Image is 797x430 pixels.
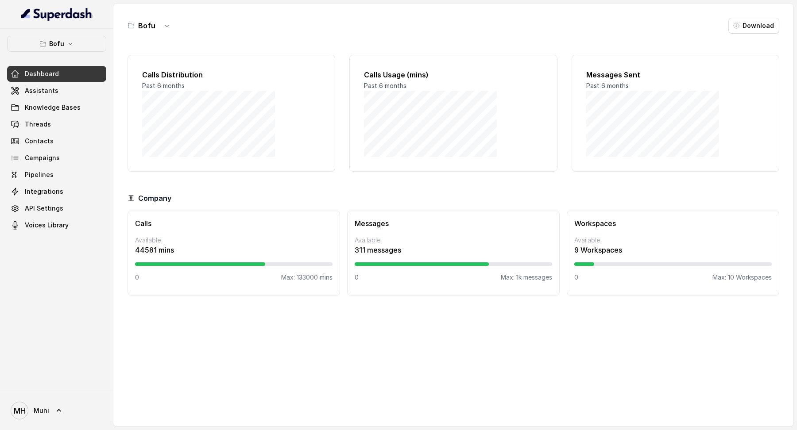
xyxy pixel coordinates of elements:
[25,103,81,112] span: Knowledge Bases
[135,273,139,282] p: 0
[574,273,578,282] p: 0
[25,120,51,129] span: Threads
[25,187,63,196] span: Integrations
[355,236,552,245] p: Available
[574,218,772,229] h3: Workspaces
[142,69,321,80] h2: Calls Distribution
[7,398,106,423] a: Muni
[7,217,106,233] a: Voices Library
[25,154,60,162] span: Campaigns
[25,86,58,95] span: Assistants
[49,38,64,49] p: Bofu
[135,245,333,255] p: 44581 mins
[7,133,106,149] a: Contacts
[355,273,359,282] p: 0
[25,221,69,230] span: Voices Library
[574,245,772,255] p: 9 Workspaces
[355,245,552,255] p: 311 messages
[7,83,106,99] a: Assistants
[135,218,333,229] h3: Calls
[142,82,185,89] span: Past 6 months
[34,406,49,415] span: Muni
[25,69,59,78] span: Dashboard
[355,218,552,229] h3: Messages
[138,193,171,203] h3: Company
[7,200,106,216] a: API Settings
[7,167,106,183] a: Pipelines
[281,273,333,282] p: Max: 133000 mins
[586,69,765,80] h2: Messages Sent
[7,150,106,166] a: Campaigns
[728,18,779,34] button: Download
[712,273,772,282] p: Max: 10 Workspaces
[138,20,155,31] h3: Bofu
[7,184,106,200] a: Integrations
[574,236,772,245] p: Available
[364,69,542,80] h2: Calls Usage (mins)
[25,170,54,179] span: Pipelines
[14,406,26,415] text: MH
[586,82,629,89] span: Past 6 months
[25,204,63,213] span: API Settings
[7,116,106,132] a: Threads
[7,100,106,115] a: Knowledge Bases
[364,82,406,89] span: Past 6 months
[7,36,106,52] button: Bofu
[21,7,93,21] img: light.svg
[25,137,54,146] span: Contacts
[7,66,106,82] a: Dashboard
[501,273,552,282] p: Max: 1k messages
[135,236,333,245] p: Available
